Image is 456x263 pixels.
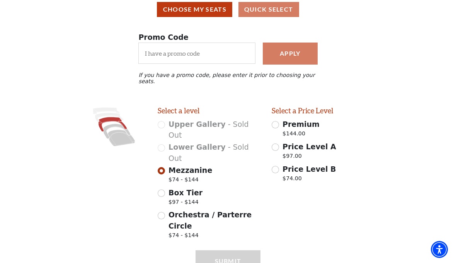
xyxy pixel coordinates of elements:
[138,72,317,84] p: If you have a promo code, please enter it prior to choosing your seats.
[282,120,320,128] span: Premium
[431,241,448,258] div: Accessibility Menu
[282,152,336,162] p: $97.00
[168,166,212,174] span: Mezzanine
[282,142,336,151] span: Price Level A
[157,2,232,17] button: Choose My Seats
[272,121,279,128] input: Premium
[138,32,317,43] p: Promo Code
[168,210,252,230] span: Orchestra / Parterre Circle
[168,176,212,186] span: $74 - $144
[168,120,226,128] span: Upper Gallery
[272,143,279,151] input: Price Level A
[168,198,202,208] span: $97 - $144
[272,106,375,115] h2: Select a Price Level
[282,130,320,140] p: $144.00
[272,166,279,173] input: Price Level B
[168,231,260,242] span: $74 - $144
[168,143,226,151] span: Lower Gallery
[158,106,261,115] h2: Select a level
[282,165,336,173] span: Price Level B
[282,174,336,185] p: $74.00
[168,188,202,197] span: Box Tier
[138,43,255,64] input: I have a promo code
[168,143,249,162] span: - Sold Out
